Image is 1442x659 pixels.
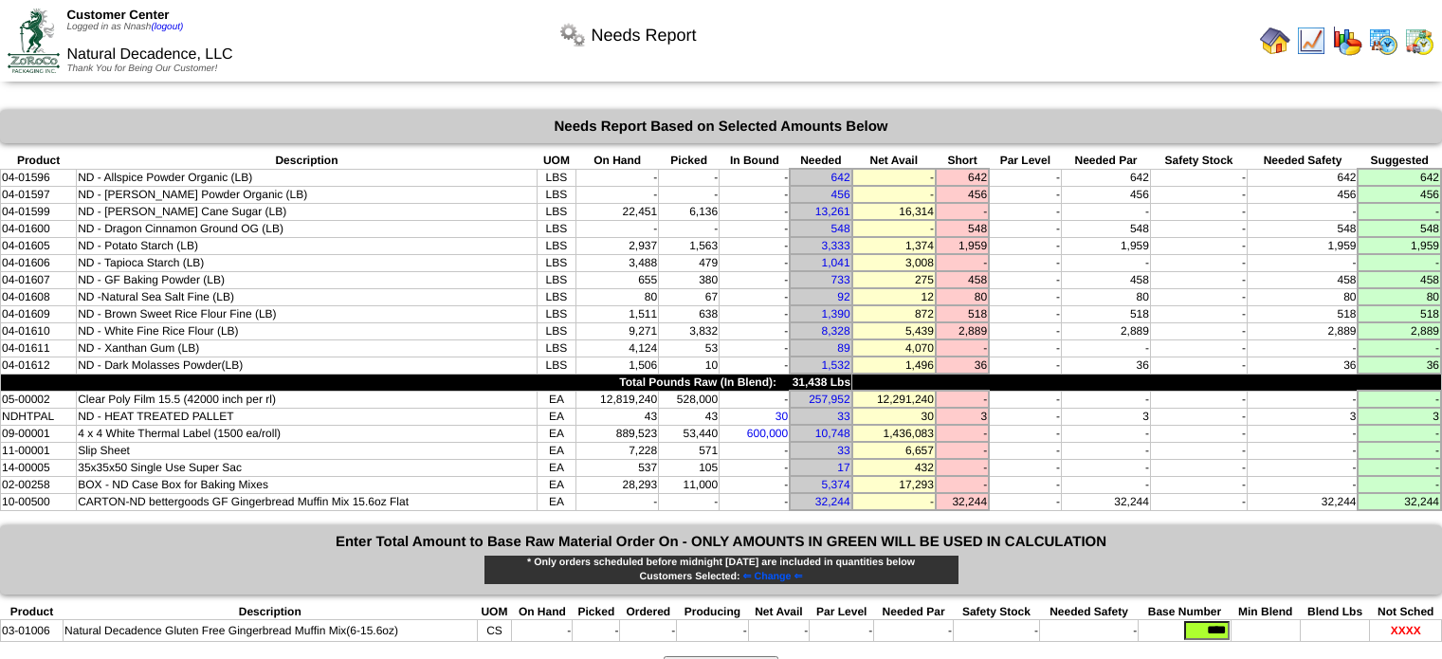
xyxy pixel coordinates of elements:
td: - [989,254,1061,271]
td: 105 [659,459,720,476]
td: LBS [537,288,575,305]
td: - [1150,339,1247,357]
td: - [1248,203,1359,220]
td: ND - Brown Sweet Rice Flour Fine (LB) [77,305,538,322]
td: 04-01596 [1,169,77,186]
td: 458 [1358,271,1441,288]
td: - [659,186,720,203]
td: 456 [1358,186,1441,203]
td: 458 [1248,271,1359,288]
td: - [936,339,989,357]
td: - [989,271,1061,288]
td: 518 [1062,305,1151,322]
a: 3,333 [822,239,850,252]
td: - [1358,391,1441,408]
td: 1,959 [1248,237,1359,254]
td: 80 [936,288,989,305]
td: 04-01608 [1,288,77,305]
td: 2,889 [1248,322,1359,339]
img: home.gif [1260,26,1290,56]
td: - [1358,254,1441,271]
td: 571 [659,442,720,459]
div: * Only orders scheduled before midnight [DATE] are included in quantities below Customers Selected: [484,555,959,585]
th: Needed Safety [1248,153,1359,169]
td: - [659,493,720,510]
td: - [1150,220,1247,237]
td: LBS [537,357,575,374]
td: 04-01599 [1,203,77,220]
th: UOM [477,604,512,620]
td: - [1150,203,1247,220]
td: 4 x 4 White Thermal Label (1500 ea/roll) [77,425,538,442]
td: - [852,493,936,510]
td: EA [537,391,575,408]
td: 32,244 [1358,493,1441,510]
td: - [659,220,720,237]
td: - [1150,305,1247,322]
td: 32,244 [1062,493,1151,510]
td: 67 [659,288,720,305]
td: - [1150,493,1247,510]
td: - [1150,442,1247,459]
td: 17,293 [852,476,936,493]
th: Short [936,153,989,169]
td: 518 [1248,305,1359,322]
td: - [1358,476,1441,493]
td: 889,523 [576,425,659,442]
span: Customer Center [66,8,169,22]
td: 458 [936,271,989,288]
td: - [720,254,791,271]
td: - [720,288,791,305]
td: - [989,357,1061,374]
td: ND - Xanthan Gum (LB) [77,339,538,357]
td: 02-00258 [1,476,77,493]
td: - [720,305,791,322]
td: 35x35x50 Single Use Super Sac [77,459,538,476]
th: In Bound [720,153,791,169]
td: 1,511 [576,305,659,322]
td: LBS [537,305,575,322]
td: - [989,425,1061,442]
span: Natural Decadence, LLC [66,46,232,63]
td: - [1062,203,1151,220]
td: EA [537,476,575,493]
td: 1,374 [852,237,936,254]
td: 04-01611 [1,339,77,357]
td: 4,070 [852,339,936,357]
td: - [720,391,791,408]
td: - [1150,391,1247,408]
td: - [989,339,1061,357]
td: 4,124 [576,339,659,357]
a: 733 [831,273,850,286]
td: 456 [1062,186,1151,203]
td: - [1248,391,1359,408]
td: 642 [1248,169,1359,186]
td: 16,314 [852,203,936,220]
td: LBS [537,322,575,339]
td: LBS [537,339,575,357]
td: - [720,186,791,203]
th: Picked [659,153,720,169]
td: 528,000 [659,391,720,408]
td: - [989,305,1061,322]
td: - [1358,203,1441,220]
td: 6,657 [852,442,936,459]
td: 04-01607 [1,271,77,288]
td: 548 [1358,220,1441,237]
td: 14-00005 [1,459,77,476]
td: ND - White Fine Rice Flour (LB) [77,322,538,339]
img: graph.gif [1332,26,1362,56]
td: 548 [1062,220,1151,237]
th: UOM [537,153,575,169]
td: 3 [936,408,989,425]
a: 30 [776,410,788,423]
a: 10,748 [815,427,850,440]
a: 642 [831,171,850,184]
th: Suggested [1358,153,1441,169]
td: - [852,220,936,237]
td: 28,293 [576,476,659,493]
td: 2,889 [936,322,989,339]
td: 1,959 [936,237,989,254]
td: - [1150,288,1247,305]
td: - [720,339,791,357]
